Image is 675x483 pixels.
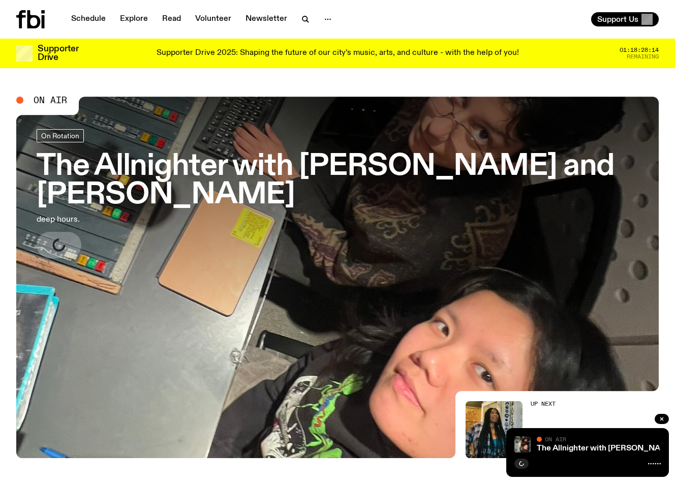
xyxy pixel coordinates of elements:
span: Support Us [597,15,638,24]
button: Support Us [591,12,659,26]
span: 01:18:28:14 [620,47,659,53]
span: On Air [34,96,67,105]
h2: Up Next [531,401,610,407]
p: deep hours. [37,214,297,226]
a: On Rotation [37,129,84,142]
a: Schedule [65,12,112,26]
a: Explore [114,12,154,26]
p: Supporter Drive 2025: Shaping the future of our city’s music, arts, and culture - with the help o... [157,49,519,58]
a: Read [156,12,187,26]
span: Remaining [627,54,659,59]
img: Ify - a Brown Skin girl with black braided twists, looking up to the side with her tongue stickin... [466,401,523,458]
a: Newsletter [239,12,293,26]
h3: The Allnighter with [PERSON_NAME] and [PERSON_NAME] [37,153,638,209]
a: Volunteer [189,12,237,26]
span: On Air [545,436,566,442]
a: The Allnighter with [PERSON_NAME] and [PERSON_NAME]deep hours. [37,129,638,258]
span: On Rotation [41,132,79,139]
h3: Supporter Drive [38,45,78,62]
